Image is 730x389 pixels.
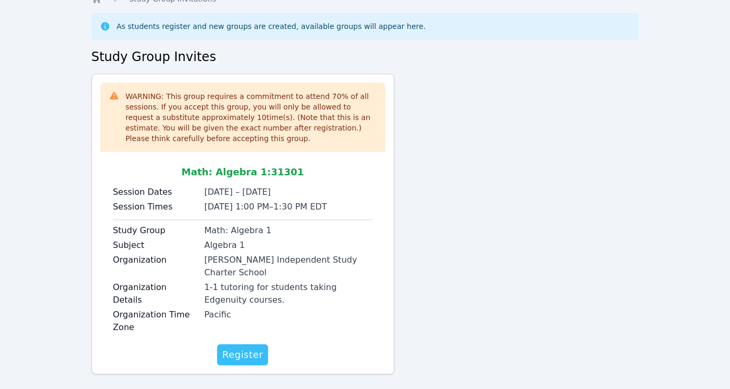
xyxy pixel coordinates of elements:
[113,239,198,252] label: Subject
[204,308,373,321] div: Pacific
[217,344,269,365] button: Register
[204,201,373,213] li: [DATE] 1:00 PM 1:30 PM EDT
[113,201,198,213] label: Session Times
[113,281,198,306] label: Organization Details
[91,48,639,65] h2: Study Group Invites
[117,21,426,32] div: As students register and new groups are created, available groups will appear here.
[113,308,198,334] label: Organization Time Zone
[181,166,304,177] span: Math: Algebra 1 : 31301
[113,186,198,198] label: Session Dates
[113,254,198,266] label: Organization
[204,224,373,237] div: Math: Algebra 1
[204,281,373,306] div: 1-1 tutoring for students taking Edgenuity courses.
[113,224,198,237] label: Study Group
[204,239,373,252] div: Algebra 1
[204,187,271,197] span: [DATE] – [DATE]
[269,202,273,212] span: –
[222,347,263,362] span: Register
[204,254,373,279] div: [PERSON_NAME] Independent Study Charter School
[126,91,377,144] div: WARNING: This group requires a commitment to attend 70 % of all sessions. If you accept this grou...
